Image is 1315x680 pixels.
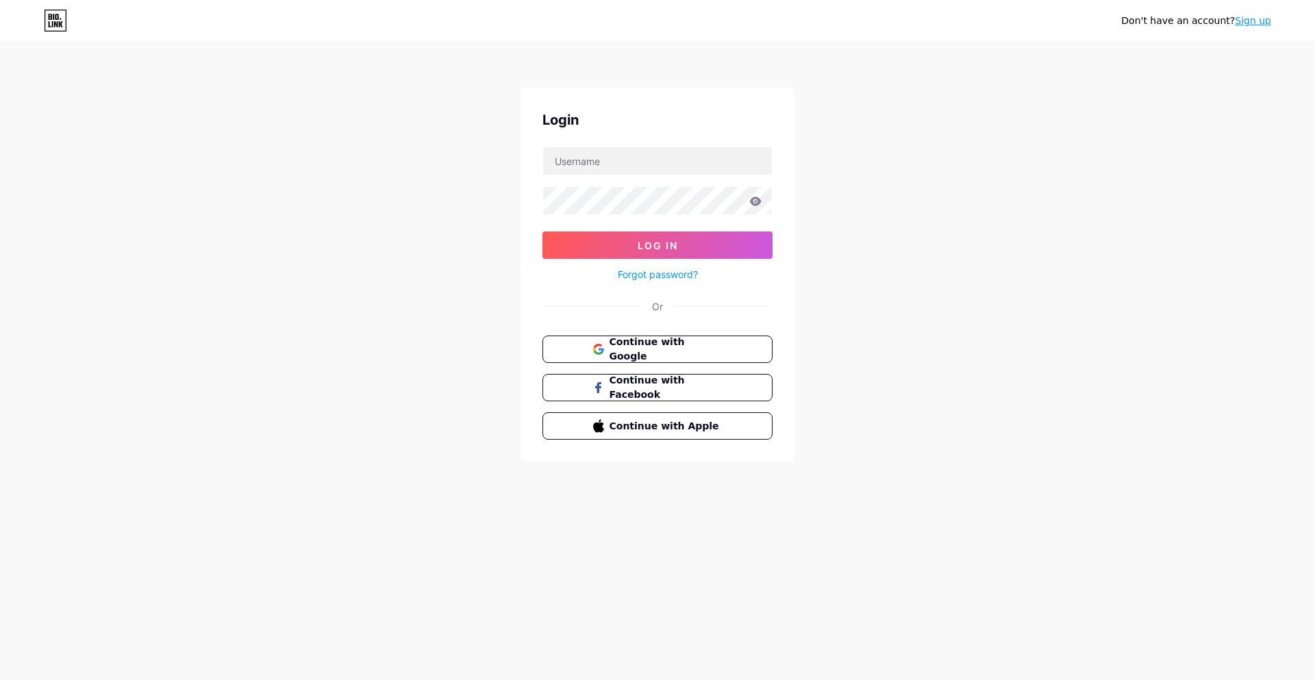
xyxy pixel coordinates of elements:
span: Continue with Facebook [610,373,723,402]
span: Continue with Apple [610,419,723,433]
button: Continue with Google [542,336,773,363]
div: Don't have an account? [1121,14,1271,28]
div: Or [652,299,663,314]
button: Continue with Facebook [542,374,773,401]
input: Username [543,147,772,175]
span: Log In [638,240,678,251]
a: Sign up [1235,15,1271,26]
button: Log In [542,231,773,259]
span: Continue with Google [610,335,723,364]
div: Login [542,110,773,130]
button: Continue with Apple [542,412,773,440]
a: Forgot password? [618,267,698,281]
